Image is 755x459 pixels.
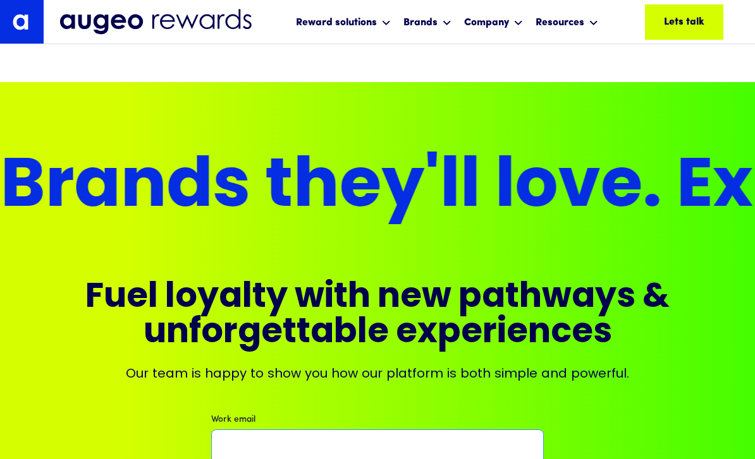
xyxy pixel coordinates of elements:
[296,15,377,30] div: Reward solutions
[211,414,543,427] label: Work email
[461,5,526,39] div: Company
[59,9,252,35] img: Augeo Rewards business unit full logo in midnight blue.
[536,15,584,30] div: Resources
[645,4,723,40] a: Lets talk
[532,5,601,39] div: Resources
[126,364,629,382] div: Our team is happy to show you how our platform is both simple and powerful.
[403,15,438,30] div: Brands
[400,5,455,39] div: Brands
[293,5,394,39] div: Reward solutions
[464,15,509,30] div: Company
[46,281,710,352] h3: Fuel loyalty with new pathways & unforgettable experiences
